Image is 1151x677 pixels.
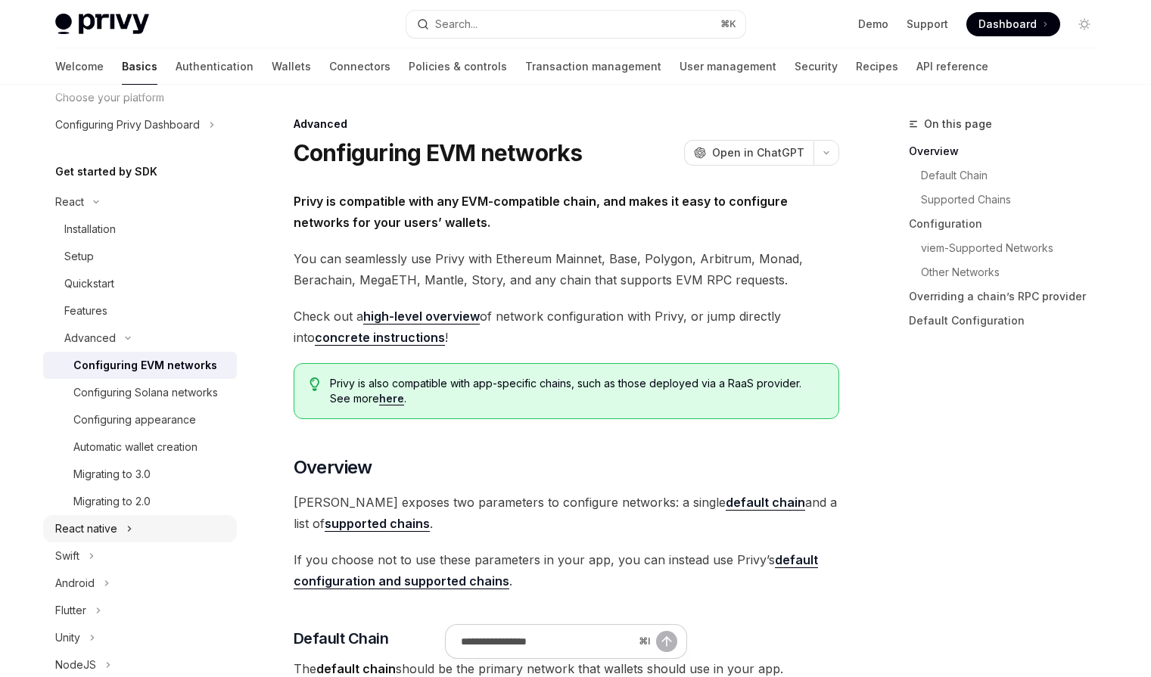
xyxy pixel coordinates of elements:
a: Basics [122,48,157,85]
h5: Get started by SDK [55,163,157,181]
div: Migrating to 2.0 [73,492,151,511]
span: [PERSON_NAME] exposes two parameters to configure networks: a single and a list of . [294,492,839,534]
a: Overview [909,139,1109,163]
a: Features [43,297,237,325]
a: Configuring EVM networks [43,352,237,379]
svg: Tip [310,377,320,391]
strong: Privy is compatible with any EVM-compatible chain, and makes it easy to configure networks for yo... [294,194,788,230]
a: Migrating to 3.0 [43,461,237,488]
div: Advanced [64,329,116,347]
button: Toggle Android section [43,570,237,597]
span: On this page [924,115,992,133]
a: Demo [858,17,888,32]
a: Quickstart [43,270,237,297]
div: Swift [55,547,79,565]
span: Check out a of network configuration with Privy, or jump directly into ! [294,306,839,348]
a: here [379,392,404,405]
button: Toggle Unity section [43,624,237,651]
a: supported chains [325,516,430,532]
button: Toggle Swift section [43,542,237,570]
a: high-level overview [363,309,480,325]
strong: default chain [726,495,805,510]
a: Supported Chains [909,188,1109,212]
a: viem-Supported Networks [909,236,1109,260]
a: Configuration [909,212,1109,236]
a: Wallets [272,48,311,85]
div: React native [55,520,117,538]
span: Privy is also compatible with app-specific chains, such as those deployed via a RaaS provider. Se... [330,376,823,406]
div: Android [55,574,95,592]
a: Other Networks [909,260,1109,284]
a: Authentication [176,48,254,85]
a: Support [907,17,948,32]
span: Dashboard [978,17,1037,32]
input: Ask a question... [461,625,633,658]
div: Quickstart [64,275,114,293]
button: Toggle React native section [43,515,237,542]
div: Configuring EVM networks [73,356,217,374]
a: Configuring Solana networks [43,379,237,406]
span: You can seamlessly use Privy with Ethereum Mainnet, Base, Polygon, Arbitrum, Monad, Berachain, Me... [294,248,839,290]
div: Search... [435,15,478,33]
a: API reference [916,48,988,85]
a: Transaction management [525,48,661,85]
strong: supported chains [325,516,430,531]
a: Connectors [329,48,390,85]
span: ⌘ K [720,18,736,30]
span: Overview [294,455,372,480]
a: Policies & controls [409,48,507,85]
a: Installation [43,216,237,243]
div: Migrating to 3.0 [73,465,151,483]
button: Toggle Flutter section [43,597,237,624]
div: Configuring Privy Dashboard [55,116,200,134]
a: Overriding a chain’s RPC provider [909,284,1109,309]
div: NodeJS [55,656,96,674]
button: Send message [656,631,677,652]
a: Configuring appearance [43,406,237,433]
a: concrete instructions [315,330,445,346]
a: Recipes [856,48,898,85]
h1: Configuring EVM networks [294,139,583,166]
div: Setup [64,247,94,266]
button: Toggle Configuring Privy Dashboard section [43,111,237,138]
div: Configuring Solana networks [73,384,218,402]
img: light logo [55,14,149,35]
a: default chain [726,495,805,511]
div: Flutter [55,601,86,620]
div: Configuring appearance [73,411,196,429]
button: Toggle React section [43,188,237,216]
button: Toggle dark mode [1072,12,1097,36]
div: Unity [55,629,80,647]
span: If you choose not to use these parameters in your app, you can instead use Privy’s . [294,549,839,592]
a: User management [680,48,776,85]
a: Welcome [55,48,104,85]
a: Security [795,48,838,85]
button: Open search [406,11,745,38]
button: Toggle Advanced section [43,325,237,352]
div: Installation [64,220,116,238]
div: Automatic wallet creation [73,438,198,456]
div: Advanced [294,116,839,132]
span: Open in ChatGPT [712,145,804,160]
button: Open in ChatGPT [684,140,813,166]
a: Default Chain [909,163,1109,188]
a: Migrating to 2.0 [43,488,237,515]
a: Dashboard [966,12,1060,36]
a: Automatic wallet creation [43,433,237,461]
div: React [55,193,84,211]
a: Setup [43,243,237,270]
div: Features [64,302,107,320]
a: Default Configuration [909,309,1109,333]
